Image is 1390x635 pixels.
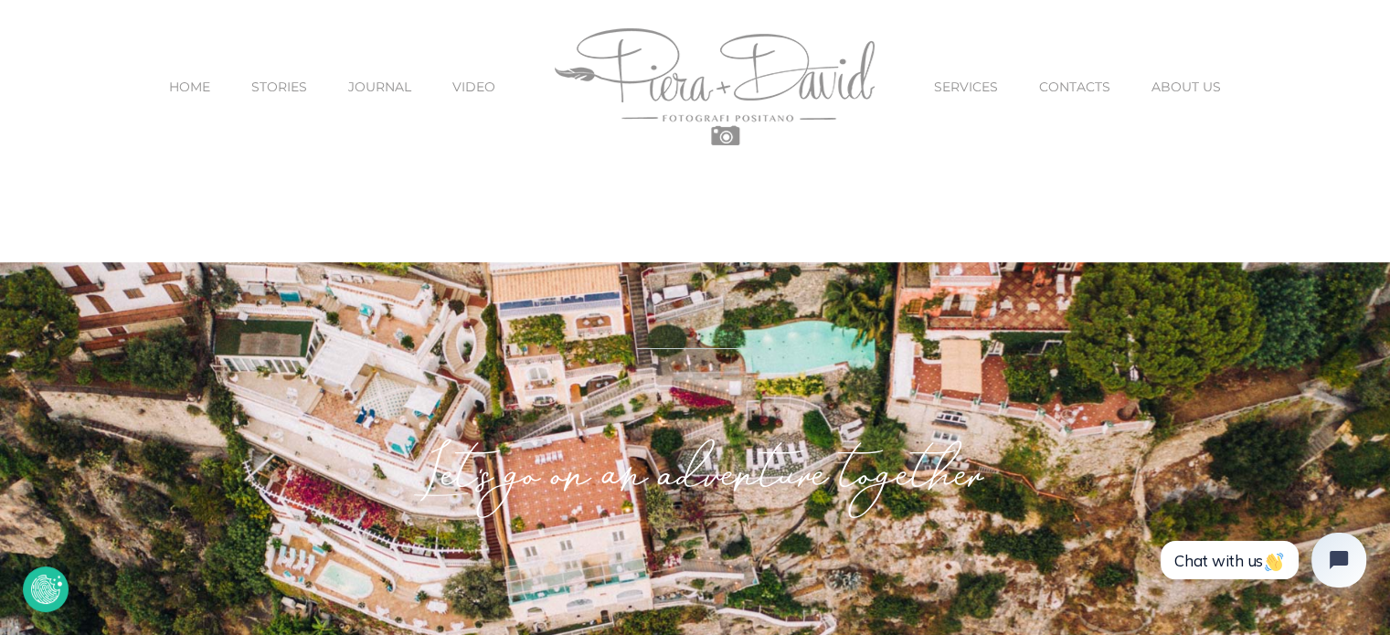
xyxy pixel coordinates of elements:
span: CONTACTS [1039,80,1110,93]
img: Piera Plus David Photography Positano Logo [555,28,875,145]
a: CONTACTS [1039,48,1110,125]
span: SERVICES [934,80,998,93]
em: Let's go on an adventure together [412,451,977,511]
span: STORIES [251,80,307,93]
a: STORIES [251,48,307,125]
span: HOME [169,80,210,93]
span: ABOUT US [1151,80,1221,93]
span: VIDEO [452,80,495,93]
iframe: Tidio Chat [1132,507,1390,635]
span: JOURNAL [348,80,411,93]
a: SERVICES [934,48,998,125]
a: ABOUT US [1151,48,1221,125]
button: Revoke Icon [23,566,69,612]
a: VIDEO [452,48,495,125]
a: JOURNAL [348,48,411,125]
a: HOME [169,48,210,125]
